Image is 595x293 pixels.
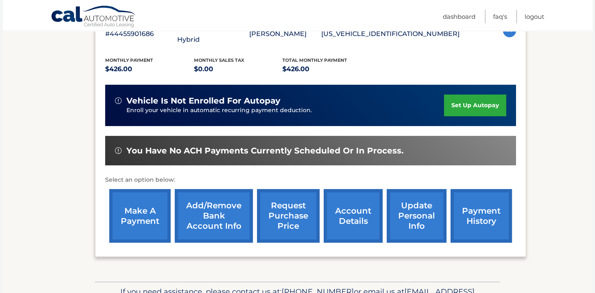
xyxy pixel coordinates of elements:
[249,28,321,40] p: [PERSON_NAME]
[257,189,320,243] a: request purchase price
[443,10,476,23] a: Dashboard
[126,106,444,115] p: Enroll your vehicle in automatic recurring payment deduction.
[126,96,280,106] span: vehicle is not enrolled for autopay
[105,28,177,40] p: #44455901686
[387,189,446,243] a: update personal info
[194,57,244,63] span: Monthly sales Tax
[493,10,507,23] a: FAQ's
[175,189,253,243] a: Add/Remove bank account info
[444,95,506,116] a: set up autopay
[324,189,383,243] a: account details
[115,147,122,154] img: alert-white.svg
[109,189,171,243] a: make a payment
[105,63,194,75] p: $426.00
[282,63,371,75] p: $426.00
[115,97,122,104] img: alert-white.svg
[177,23,249,45] p: 2025 Honda Accord Hybrid
[525,10,544,23] a: Logout
[51,5,137,29] a: Cal Automotive
[126,146,403,156] span: You have no ACH payments currently scheduled or in process.
[105,175,516,185] p: Select an option below:
[282,57,347,63] span: Total Monthly Payment
[451,189,512,243] a: payment history
[321,28,460,40] p: [US_VEHICLE_IDENTIFICATION_NUMBER]
[194,63,283,75] p: $0.00
[105,57,153,63] span: Monthly Payment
